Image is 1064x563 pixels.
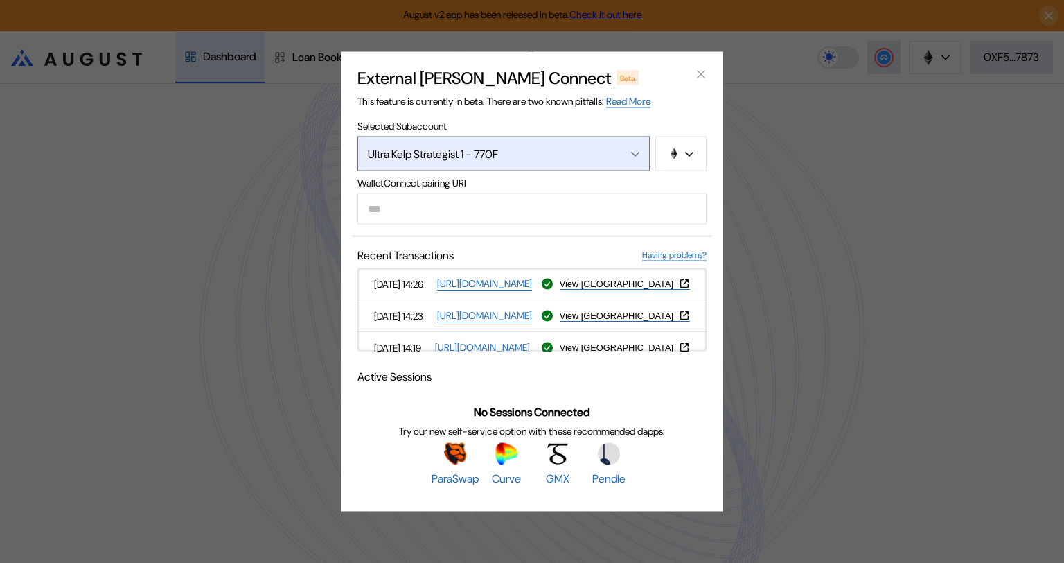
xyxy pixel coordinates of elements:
[437,309,532,322] a: [URL][DOMAIN_NAME]
[357,95,650,107] span: This feature is currently in beta. There are two known pitfalls:
[668,148,680,159] img: chain logo
[655,137,707,171] button: chain logo
[560,278,690,290] a: View [GEOGRAPHIC_DATA]
[437,277,532,291] a: [URL][DOMAIN_NAME]
[642,250,707,261] a: Having problems?
[560,342,690,353] button: View [GEOGRAPHIC_DATA]
[598,442,620,465] img: Pendle
[492,471,521,485] span: Curve
[357,120,707,132] span: Selected Subaccount
[374,309,432,322] span: [DATE] 14:23
[357,177,707,189] span: WalletConnect pairing URI
[534,442,581,485] a: GMXGMX
[547,442,569,465] img: GMX
[560,310,690,322] a: View [GEOGRAPHIC_DATA]
[546,471,569,485] span: GMX
[474,404,590,419] span: No Sessions Connected
[357,137,650,171] button: Open menu
[357,67,611,89] h2: External [PERSON_NAME] Connect
[432,471,479,485] span: ParaSwap
[617,71,639,85] div: Beta
[357,370,432,384] span: Active Sessions
[368,146,610,161] div: Ultra Kelp Strategist 1 - 770F
[444,442,466,465] img: ParaSwap
[357,248,454,263] span: Recent Transactions
[560,310,690,321] button: View [GEOGRAPHIC_DATA]
[432,442,479,485] a: ParaSwapParaSwap
[690,63,712,85] button: close modal
[374,341,429,354] span: [DATE] 14:19
[374,277,432,290] span: [DATE] 14:26
[606,95,650,108] a: Read More
[483,442,530,485] a: CurveCurve
[399,424,665,437] span: Try our new self-service option with these recommended dapps:
[592,471,626,485] span: Pendle
[435,341,530,354] a: [URL][DOMAIN_NAME]
[585,442,632,485] a: PendlePendle
[495,442,517,465] img: Curve
[560,278,690,289] button: View [GEOGRAPHIC_DATA]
